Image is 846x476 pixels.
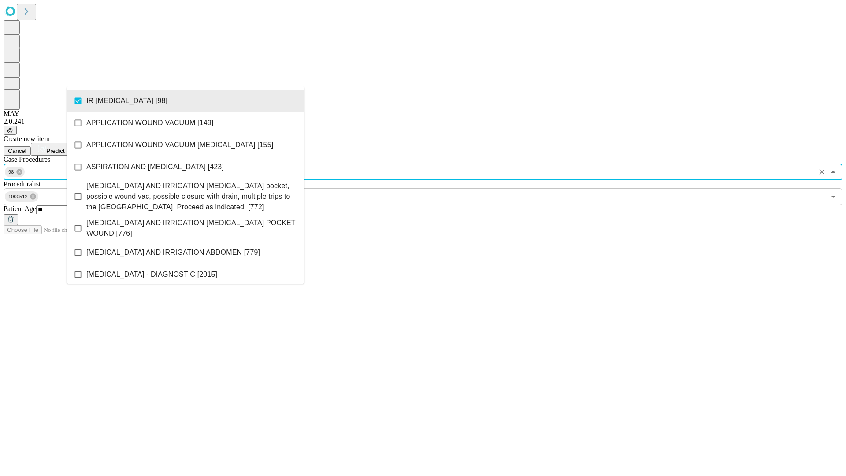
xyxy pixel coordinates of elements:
[5,167,25,177] div: 98
[31,143,71,156] button: Predict
[86,181,297,212] span: [MEDICAL_DATA] AND IRRIGATION [MEDICAL_DATA] pocket, possible wound vac, possible closure with dr...
[86,247,260,258] span: [MEDICAL_DATA] AND IRRIGATION ABDOMEN [779]
[86,218,297,239] span: [MEDICAL_DATA] AND IRRIGATION [MEDICAL_DATA] POCKET WOUND [776]
[4,126,17,135] button: @
[86,269,217,280] span: [MEDICAL_DATA] - DIAGNOSTIC [2015]
[5,192,31,202] span: 1000512
[86,140,273,150] span: APPLICATION WOUND VACUUM [MEDICAL_DATA] [155]
[4,205,36,212] span: Patient Age
[86,96,167,106] span: IR [MEDICAL_DATA] [98]
[4,180,41,188] span: Proceduralist
[7,127,13,134] span: @
[4,135,50,142] span: Create new item
[4,146,31,156] button: Cancel
[827,166,839,178] button: Close
[4,110,842,118] div: MAY
[86,118,213,128] span: APPLICATION WOUND VACUUM [149]
[5,191,38,202] div: 1000512
[816,166,828,178] button: Clear
[5,167,18,177] span: 98
[4,156,50,163] span: Scheduled Procedure
[827,190,839,203] button: Open
[8,148,26,154] span: Cancel
[46,148,64,154] span: Predict
[86,162,224,172] span: ASPIRATION AND [MEDICAL_DATA] [423]
[4,118,842,126] div: 2.0.241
